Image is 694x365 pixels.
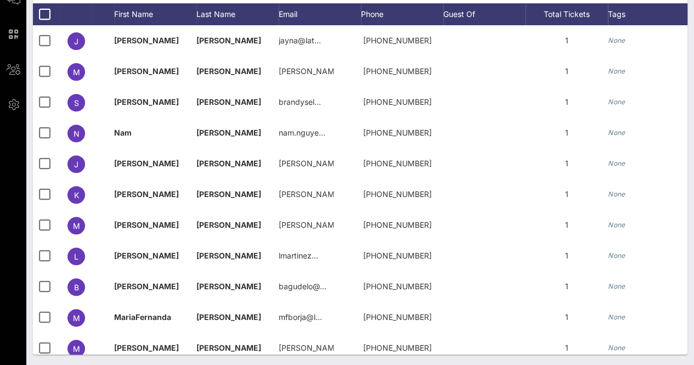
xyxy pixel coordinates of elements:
span: +17147957099 [363,97,432,106]
span: [PERSON_NAME] [196,66,261,76]
i: None [608,313,625,321]
span: +15054852520 [363,128,432,137]
p: lmartinez… [279,240,318,271]
span: +12407847736 [363,251,432,260]
span: [PERSON_NAME] [114,343,179,352]
i: None [608,36,625,44]
p: [PERSON_NAME]… [279,148,334,179]
span: M [73,68,80,77]
span: [PERSON_NAME] [196,282,261,291]
i: None [608,128,625,137]
i: None [608,221,625,229]
span: +12027187046 [363,282,432,291]
div: Total Tickets [526,3,608,25]
div: 1 [526,333,608,363]
span: [PERSON_NAME] [114,282,179,291]
p: [PERSON_NAME]@t… [279,56,334,87]
span: S [74,98,79,108]
i: None [608,159,625,167]
span: M [73,344,80,353]
span: [PERSON_NAME] [114,189,179,199]
div: 1 [526,179,608,210]
span: [PERSON_NAME] [196,312,261,322]
span: MariaFernanda [114,312,171,322]
span: [PERSON_NAME] [196,189,261,199]
span: +17148376776 [363,343,432,352]
span: [PERSON_NAME] [114,251,179,260]
div: 1 [526,56,608,87]
i: None [608,67,625,75]
div: Email [279,3,361,25]
div: 1 [526,25,608,56]
p: [PERSON_NAME][DOMAIN_NAME]… [279,210,334,240]
span: M [73,221,80,231]
div: 1 [526,210,608,240]
span: B [74,283,79,292]
span: +17033955680 [363,312,432,322]
span: N [74,129,80,138]
span: J [74,37,78,46]
i: None [608,344,625,352]
p: [PERSON_NAME]@… [279,333,334,363]
div: 1 [526,302,608,333]
div: Guest Of [443,3,526,25]
span: [PERSON_NAME] [196,36,261,45]
span: +13018302848 [363,159,432,168]
span: +18624321638 [363,189,432,199]
div: First Name [114,3,196,25]
p: bagudelo@… [279,271,326,302]
span: [PERSON_NAME] [196,128,261,137]
span: [PERSON_NAME] [114,97,179,106]
i: None [608,190,625,198]
div: 1 [526,240,608,271]
span: L [74,252,78,261]
span: M [73,313,80,323]
i: None [608,251,625,260]
span: +13104367738 [363,36,432,45]
div: Phone [361,3,443,25]
p: jayna@lat… [279,25,321,56]
span: J [74,160,78,169]
div: 1 [526,148,608,179]
span: [PERSON_NAME] [114,36,179,45]
span: +17148898060 [363,66,432,76]
span: [PERSON_NAME] [196,251,261,260]
p: nam.nguye… [279,117,325,148]
span: [PERSON_NAME] [196,343,261,352]
p: mfborja@l… [279,302,322,333]
span: [PERSON_NAME] [114,220,179,229]
div: 1 [526,87,608,117]
span: [PERSON_NAME] [196,220,261,229]
span: [PERSON_NAME] [196,97,261,106]
p: [PERSON_NAME].pat… [279,179,334,210]
div: Last Name [196,3,279,25]
i: None [608,98,625,106]
span: +19095348397 [363,220,432,229]
div: 1 [526,271,608,302]
span: K [74,190,79,200]
div: 1 [526,117,608,148]
span: Nam [114,128,132,137]
span: [PERSON_NAME] [114,159,179,168]
span: [PERSON_NAME] [196,159,261,168]
span: [PERSON_NAME] [114,66,179,76]
i: None [608,282,625,290]
p: brandysel… [279,87,321,117]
